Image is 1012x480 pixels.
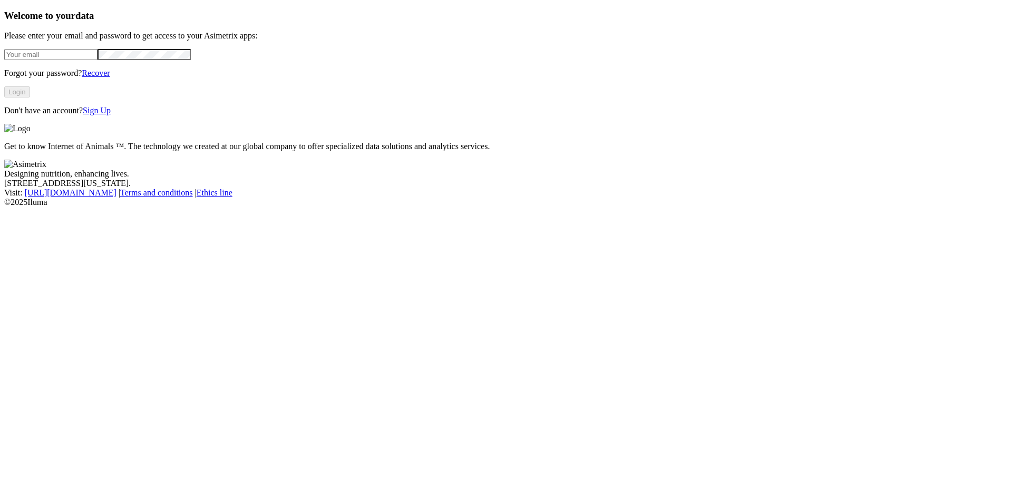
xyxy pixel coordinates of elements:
[4,188,1008,198] div: Visit : | |
[4,31,1008,41] p: Please enter your email and password to get access to your Asimetrix apps:
[120,188,193,197] a: Terms and conditions
[75,10,94,21] span: data
[197,188,232,197] a: Ethics line
[4,124,31,133] img: Logo
[4,179,1008,188] div: [STREET_ADDRESS][US_STATE].
[4,106,1008,115] p: Don't have an account?
[83,106,111,115] a: Sign Up
[4,68,1008,78] p: Forgot your password?
[4,49,98,60] input: Your email
[25,188,116,197] a: [URL][DOMAIN_NAME]
[4,10,1008,22] h3: Welcome to your
[4,198,1008,207] div: © 2025 Iluma
[4,169,1008,179] div: Designing nutrition, enhancing lives.
[4,142,1008,151] p: Get to know Internet of Animals ™. The technology we created at our global company to offer speci...
[82,68,110,77] a: Recover
[4,160,46,169] img: Asimetrix
[4,86,30,97] button: Login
